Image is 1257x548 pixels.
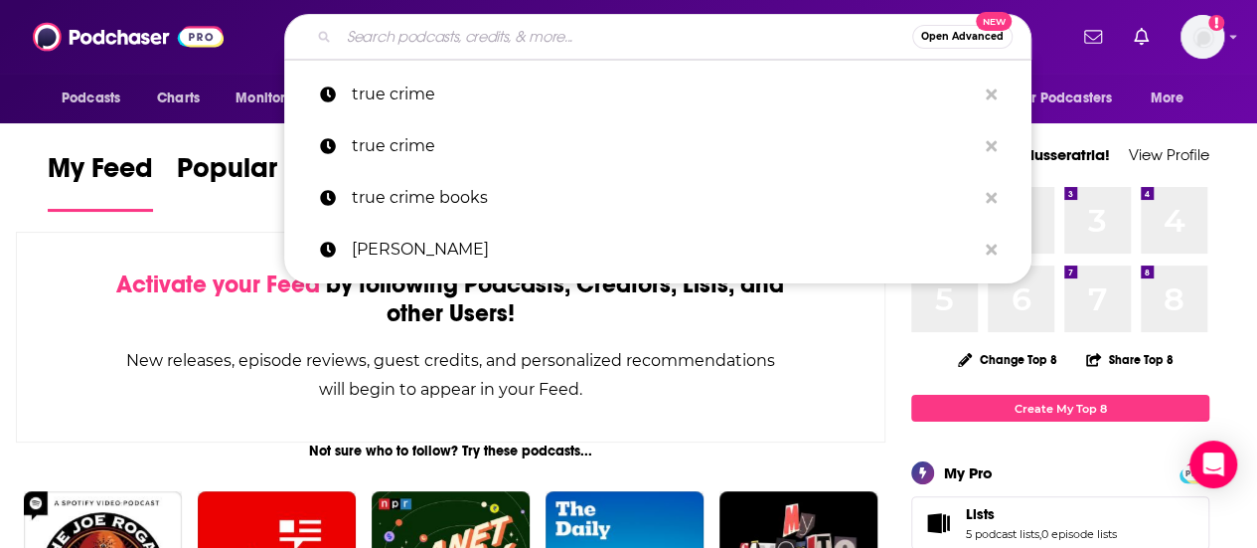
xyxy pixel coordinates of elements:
span: Monitoring [236,85,306,112]
span: My Feed [48,151,153,197]
p: true crime [352,69,976,120]
svg: Add a profile image [1208,15,1224,31]
img: Podchaser - Follow, Share and Rate Podcasts [33,18,224,56]
span: , [1039,527,1041,541]
a: My Feed [48,151,153,212]
a: [PERSON_NAME] [284,224,1031,275]
a: Show notifications dropdown [1126,20,1157,54]
a: PRO [1182,464,1206,479]
button: Share Top 8 [1085,340,1175,379]
div: Search podcasts, credits, & more... [284,14,1031,60]
button: open menu [222,80,332,117]
span: Open Advanced [921,32,1004,42]
a: Lists [918,509,958,537]
a: true crime [284,120,1031,172]
p: rick rubin [352,224,976,275]
button: open menu [1137,80,1209,117]
a: View Profile [1129,145,1209,164]
span: Lists [966,505,995,523]
a: 0 episode lists [1041,527,1117,541]
a: Charts [144,80,212,117]
img: User Profile [1180,15,1224,59]
div: New releases, episode reviews, guest credits, and personalized recommendations will begin to appe... [116,346,785,404]
button: Change Top 8 [946,347,1069,372]
a: Popular Feed [177,151,346,212]
span: New [976,12,1012,31]
span: For Podcasters [1017,85,1112,112]
button: open menu [48,80,146,117]
input: Search podcasts, credits, & more... [339,21,912,53]
button: Show profile menu [1180,15,1224,59]
span: Podcasts [62,85,120,112]
a: 5 podcast lists [966,527,1039,541]
span: More [1151,85,1184,112]
div: Not sure who to follow? Try these podcasts... [16,443,885,459]
a: true crime books [284,172,1031,224]
div: by following Podcasts, Creators, Lists, and other Users! [116,271,785,328]
div: My Pro [944,463,993,482]
span: Activate your Feed [116,270,320,299]
button: Open AdvancedNew [912,25,1013,49]
span: PRO [1182,465,1206,480]
span: Charts [157,85,200,112]
span: Logged in as kaylaslusseratria [1180,15,1224,59]
a: Create My Top 8 [911,395,1209,422]
p: true crime books [352,172,976,224]
span: Popular Feed [177,151,346,197]
p: true crime [352,120,976,172]
div: Open Intercom Messenger [1189,441,1237,488]
button: open menu [1004,80,1141,117]
a: true crime [284,69,1031,120]
a: Show notifications dropdown [1076,20,1110,54]
a: Lists [966,505,1117,523]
